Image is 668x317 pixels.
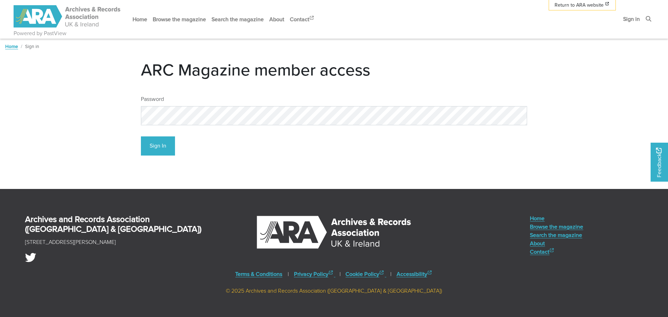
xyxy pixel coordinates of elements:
[14,1,121,32] a: ARA - ARC Magazine | Powered by PastView logo
[130,10,150,29] a: Home
[141,136,175,156] button: Sign In
[256,214,412,251] img: Archives & Records Association (UK & Ireland)
[209,10,267,29] a: Search the magazine
[5,43,18,50] a: Home
[287,10,318,29] a: Contact
[345,270,386,278] a: Cookie Policy
[150,10,209,29] a: Browse the magazine
[530,247,583,256] a: Contact
[25,213,201,235] strong: Archives and Records Association ([GEOGRAPHIC_DATA] & [GEOGRAPHIC_DATA])
[141,60,527,80] h1: ARC Magazine member access
[5,287,663,295] div: © 2025 Archives and Records Association ([GEOGRAPHIC_DATA] & [GEOGRAPHIC_DATA])
[651,143,668,182] a: Would you like to provide feedback?
[530,231,583,239] a: Search the magazine
[530,214,583,222] a: Home
[141,95,164,103] label: Password
[267,10,287,29] a: About
[25,43,39,50] span: Sign in
[397,270,433,278] a: Accessibility
[655,148,663,177] span: Feedback
[14,29,66,38] a: Powered by PastView
[14,5,121,27] img: ARA - ARC Magazine | Powered by PastView
[235,270,282,278] a: Terms & Conditions
[25,238,116,246] p: [STREET_ADDRESS][PERSON_NAME]
[294,270,335,278] a: Privacy Policy
[555,1,604,9] span: Return to ARA website
[620,10,643,28] a: Sign in
[530,222,583,231] a: Browse the magazine
[530,239,583,247] a: About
